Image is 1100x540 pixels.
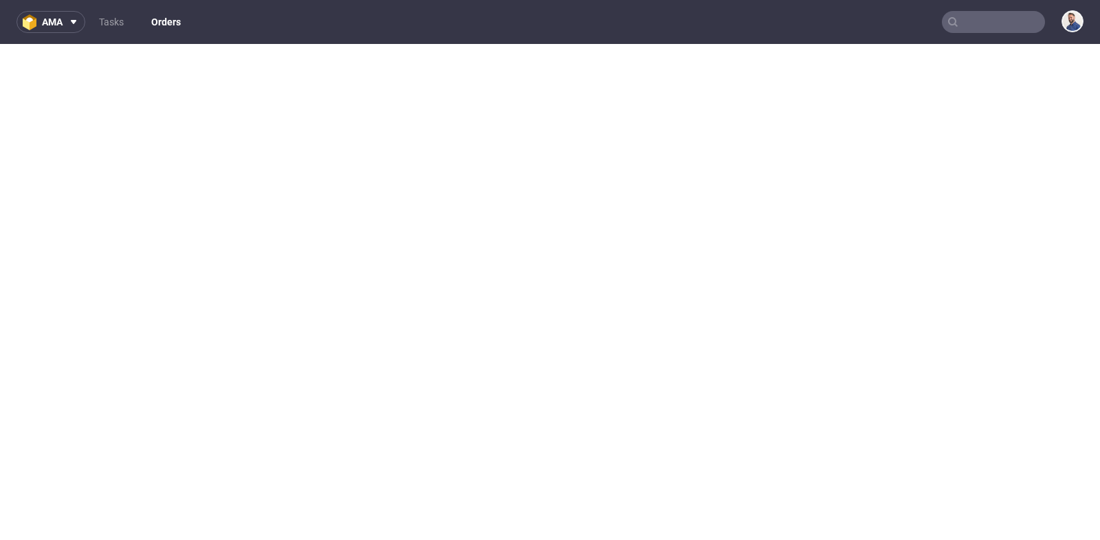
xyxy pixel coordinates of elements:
[16,11,85,33] button: ama
[23,14,42,30] img: logo
[143,11,189,33] a: Orders
[91,11,132,33] a: Tasks
[1063,12,1082,31] img: Michał Rachański
[42,17,63,27] span: ama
